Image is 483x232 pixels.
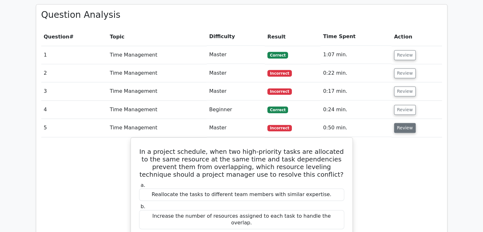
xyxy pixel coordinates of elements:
td: 0:50 min. [320,119,392,137]
td: Master [207,119,265,137]
span: b. [141,203,145,209]
span: Correct [267,106,288,113]
th: # [41,28,107,46]
span: Correct [267,52,288,58]
button: Review [394,68,416,78]
td: 4 [41,101,107,119]
td: Time Management [107,119,207,137]
td: 2 [41,64,107,82]
td: 0:24 min. [320,101,392,119]
th: Time Spent [320,28,392,46]
div: Reallocate the tasks to different team members with similar expertise. [139,188,344,201]
td: Beginner [207,101,265,119]
td: Time Management [107,101,207,119]
th: Action [392,28,442,46]
span: Incorrect [267,88,292,95]
span: Incorrect [267,70,292,76]
button: Review [394,86,416,96]
h3: Question Analysis [41,10,442,20]
td: Time Management [107,82,207,100]
th: Topic [107,28,207,46]
td: 1:07 min. [320,46,392,64]
th: Difficulty [207,28,265,46]
td: Master [207,46,265,64]
td: Master [207,82,265,100]
h5: In a project schedule, when two high-priority tasks are allocated to the same resource at the sam... [138,148,345,178]
td: 1 [41,46,107,64]
td: 3 [41,82,107,100]
td: Master [207,64,265,82]
td: 5 [41,119,107,137]
div: Increase the number of resources assigned to each task to handle the overlap. [139,210,344,229]
span: Incorrect [267,125,292,131]
span: Question [44,34,70,40]
td: Time Management [107,64,207,82]
th: Result [265,28,320,46]
td: 0:17 min. [320,82,392,100]
td: Time Management [107,46,207,64]
span: a. [141,182,145,188]
button: Review [394,123,416,133]
td: 0:22 min. [320,64,392,82]
button: Review [394,50,416,60]
button: Review [394,105,416,115]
